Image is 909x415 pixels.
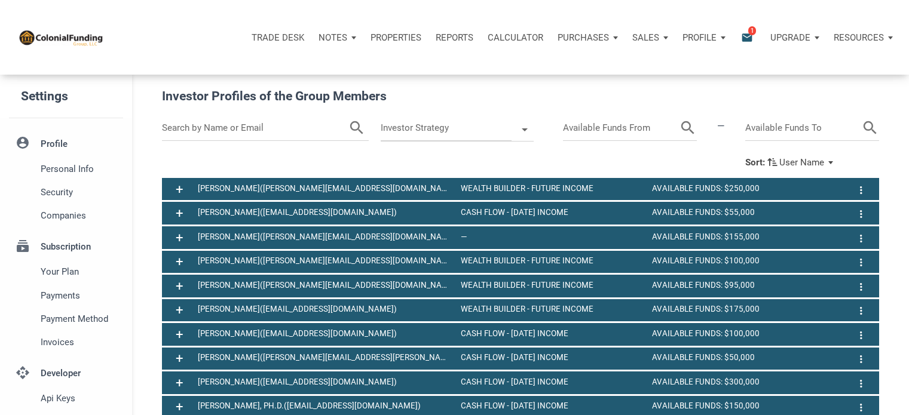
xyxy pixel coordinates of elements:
a: Properties [363,20,429,56]
a: Invoices [9,330,123,353]
div: Wealth Builder - Future Income [455,182,646,196]
button: Sales [625,20,675,56]
span: + [176,182,183,197]
span: ([PERSON_NAME][EMAIL_ADDRESS][DOMAIN_NAME]) [260,256,459,265]
span: + [176,302,183,318]
div: Cash Flow - [DATE] Income [455,399,646,413]
a: Security [9,180,123,204]
p: Profile [682,32,717,43]
div: Available Funds: $55,000 [646,205,837,220]
div: Available Funds: $250,000 [646,182,837,196]
span: [PERSON_NAME] [198,353,260,362]
div: — [703,115,739,150]
h5: Investor Profiles of the Group Members [162,87,879,106]
p: Notes [319,32,347,43]
span: [PERSON_NAME] [198,281,260,290]
a: Companies [9,204,123,228]
span: Personal Info [41,162,118,176]
div: Available Funds: $175,000 [646,302,837,316]
h5: Settings [21,84,132,109]
span: ([EMAIL_ADDRESS][DOMAIN_NAME]) [260,305,397,313]
p: Calculator [488,32,543,43]
span: User Name [779,157,824,168]
i: search [679,115,697,141]
span: [PERSON_NAME] [198,232,260,241]
button: Sort:User Name [745,156,838,170]
div: Available Funds: $150,000 [646,399,837,413]
a: Purchases [550,20,625,56]
span: Your plan [41,265,118,279]
i: search [861,115,879,141]
span: ([PERSON_NAME][EMAIL_ADDRESS][DOMAIN_NAME]) [260,281,459,290]
a: Payments [9,284,123,307]
div: Wealth Builder - Future Income [455,302,646,316]
span: Invoices [41,335,118,349]
span: ([EMAIL_ADDRESS][DOMAIN_NAME]) [260,377,397,386]
div: — [455,230,646,244]
div: Sort: [745,157,765,168]
p: Resources [834,32,884,43]
a: Payment Method [9,307,123,330]
input: Search by Name or Email [162,115,348,141]
div: Available Funds: $300,000 [646,375,837,389]
span: [PERSON_NAME] [198,377,260,386]
span: [PERSON_NAME] [198,256,260,265]
span: + [176,375,183,391]
i: search [348,115,366,141]
p: Sales [632,32,659,43]
p: Purchases [558,32,609,43]
span: [PERSON_NAME] [198,184,260,193]
span: 1 [748,26,756,35]
button: Reports [429,20,480,56]
span: Api keys [41,391,118,405]
p: Properties [371,32,421,43]
div: Available Funds: $95,000 [646,278,837,293]
button: Upgrade [763,20,827,56]
a: Api keys [9,387,123,410]
a: Your plan [9,260,123,284]
div: Wealth Builder - Future Income [455,278,646,293]
div: Available Funds: $100,000 [646,254,837,268]
span: Companies [41,208,118,223]
a: Calculator [480,20,550,56]
span: Investor Strategy [381,115,512,141]
p: Upgrade [770,32,810,43]
span: ([EMAIL_ADDRESS][DOMAIN_NAME]) [260,329,397,338]
span: + [176,205,183,221]
span: + [176,351,183,366]
div: Cash Flow - [DATE] Income [455,205,646,220]
div: Available Funds: $50,000 [646,351,837,365]
button: Trade Desk [244,20,311,56]
input: Available Funds To [745,115,861,141]
div: Available Funds: $100,000 [646,327,837,341]
span: + [176,230,183,245]
span: Security [41,185,118,199]
div: Cash Flow - [DATE] Income [455,351,646,365]
span: Payments [41,288,118,303]
span: [PERSON_NAME] [198,305,260,313]
span: [PERSON_NAME] [198,329,260,338]
span: + [176,327,183,342]
button: Resources [827,20,900,56]
div: Available Funds: $155,000 [646,230,837,244]
span: Payment Method [41,312,118,326]
span: ([PERSON_NAME][EMAIL_ADDRESS][DOMAIN_NAME]) [260,184,459,193]
span: + [176,278,183,294]
p: Reports [436,32,473,43]
input: Available Funds From [563,115,679,141]
span: + [176,254,183,269]
a: Personal Info [9,157,123,180]
span: ([PERSON_NAME][EMAIL_ADDRESS][DOMAIN_NAME]) [260,232,459,241]
img: NoteUnlimited [18,29,103,46]
button: Notes [311,20,363,56]
i: email [740,30,754,44]
div: Cash Flow - [DATE] Income [455,375,646,389]
span: ([EMAIL_ADDRESS][DOMAIN_NAME]) [284,401,421,410]
p: Trade Desk [252,32,304,43]
button: Profile [675,20,733,56]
